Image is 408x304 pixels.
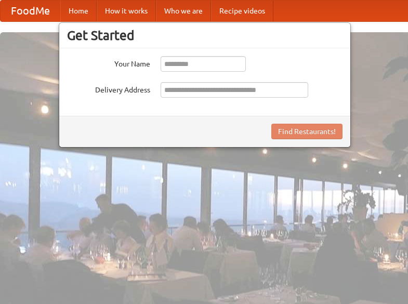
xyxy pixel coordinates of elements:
[67,56,150,69] label: Your Name
[60,1,97,21] a: Home
[97,1,156,21] a: How it works
[156,1,211,21] a: Who we are
[67,82,150,95] label: Delivery Address
[67,28,343,43] h3: Get Started
[211,1,273,21] a: Recipe videos
[1,1,60,21] a: FoodMe
[271,124,343,139] button: Find Restaurants!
